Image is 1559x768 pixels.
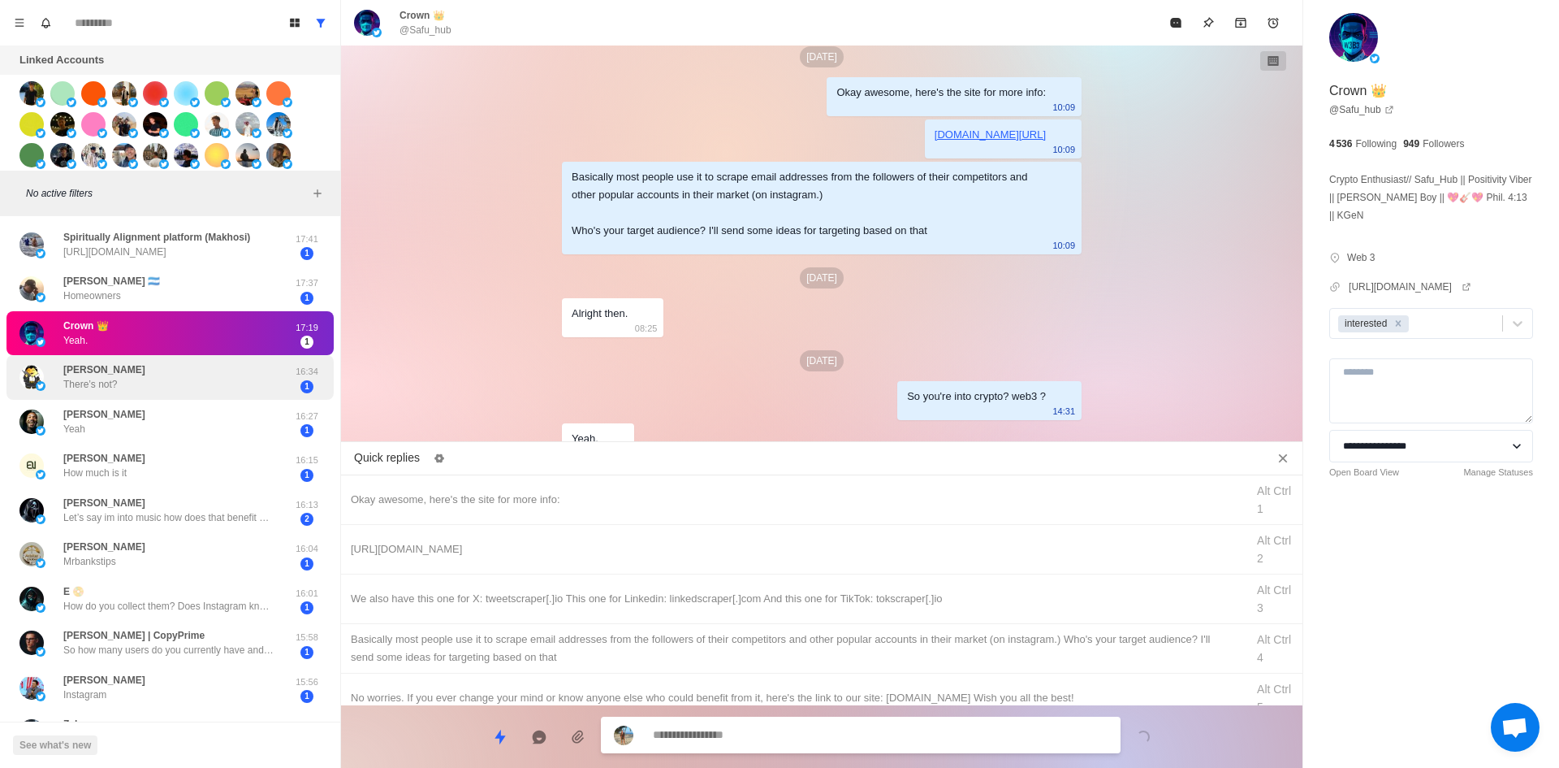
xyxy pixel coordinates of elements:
[19,675,44,700] img: picture
[190,98,200,107] img: picture
[266,143,291,167] img: picture
[484,721,516,753] button: Quick replies
[63,289,121,303] p: Homeowners
[19,112,44,137] img: picture
[112,112,136,137] img: picture
[19,81,44,106] img: picture
[67,98,76,107] img: picture
[800,350,844,371] p: [DATE]
[81,112,106,137] img: picture
[252,98,261,107] img: picture
[614,726,633,745] img: picture
[1370,54,1380,63] img: picture
[287,542,327,556] p: 16:04
[1329,13,1378,62] img: picture
[36,128,45,138] img: picture
[1329,137,1352,151] p: 4 536
[159,128,169,138] img: picture
[354,449,420,466] p: Quick replies
[287,675,327,689] p: 15:56
[36,293,45,302] img: picture
[1347,250,1375,265] p: Web 3
[63,599,274,614] p: How do you collect them? Does Instagram know about this!?
[63,377,118,392] p: There’s not?
[97,159,107,169] img: picture
[205,81,229,106] img: picture
[308,184,327,203] button: Add filters
[287,587,327,601] p: 16:01
[67,128,76,138] img: picture
[287,276,327,290] p: 17:37
[63,554,116,569] p: Mrbankstips
[128,98,138,107] img: picture
[283,128,292,138] img: picture
[32,10,58,36] button: Notifications
[174,143,198,167] img: picture
[308,10,334,36] button: Show all conversations
[266,81,291,106] img: picture
[63,407,145,422] p: [PERSON_NAME]
[36,159,45,169] img: picture
[1224,7,1257,39] button: Archive
[1329,466,1399,479] a: Open Board View
[282,10,308,36] button: Board View
[235,143,260,167] img: picture
[50,143,75,167] img: picture
[1257,680,1293,716] div: Alt Ctrl 5
[128,159,138,169] img: picture
[907,388,1046,406] div: So you're into crypto? web3 ?
[1257,532,1293,567] div: Alt Ctrl 2
[1127,721,1160,753] button: Send message
[36,514,45,524] img: picture
[63,451,145,466] p: [PERSON_NAME]
[1423,137,1464,151] p: Followers
[283,98,292,107] img: picture
[1052,236,1075,254] p: 10:09
[36,426,45,436] img: picture
[143,143,167,167] img: picture
[19,498,44,523] img: picture
[63,540,145,554] p: [PERSON_NAME]
[800,46,844,67] p: [DATE]
[399,8,445,23] p: Crown 👑
[63,510,274,525] p: Let’s say im into music how does that benefit me? Help me understand
[300,690,313,703] span: 1
[63,688,106,702] p: Instagram
[426,445,452,471] button: Edit quick replies
[399,23,451,37] p: @Safu_hub
[572,168,1046,240] div: ​​Basically most people use it to scrape email addresses from the followers of their competitors ...
[143,81,167,106] img: picture
[836,84,1046,102] div: Okay awesome, here's the site for more info:
[26,186,308,201] p: No active filters
[36,603,45,613] img: picture
[190,159,200,169] img: picture
[19,232,44,257] img: picture
[221,159,231,169] img: picture
[221,98,231,107] img: picture
[19,276,44,301] img: picture
[63,584,84,599] p: E 📀
[1270,445,1296,471] button: Close quick replies
[287,232,327,246] p: 17:41
[63,496,145,510] p: [PERSON_NAME]
[19,52,104,68] p: Linked Accounts
[36,249,45,258] img: picture
[13,735,97,755] button: See what's new
[287,321,327,335] p: 17:19
[287,365,327,379] p: 16:34
[1052,98,1075,116] p: 10:09
[63,245,166,259] p: [URL][DOMAIN_NAME]
[572,430,598,448] div: Yeah.
[1340,315,1389,332] div: interested
[63,333,88,348] p: Yeah.
[63,362,145,377] p: [PERSON_NAME]
[287,631,327,644] p: 15:58
[63,643,274,657] p: So how many users do you currently have and how does the scraping actually work? What tech are yo...
[50,112,75,137] img: picture
[351,540,1236,558] div: [URL][DOMAIN_NAME]
[935,128,1046,141] a: [DOMAIN_NAME][URL]
[287,453,327,467] p: 16:15
[523,721,555,753] button: Reply with AI
[351,590,1236,608] div: We also have this one for X: tweetscraper[.]io This one for Linkedin: linkedscraper[.]com And thi...
[300,558,313,571] span: 1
